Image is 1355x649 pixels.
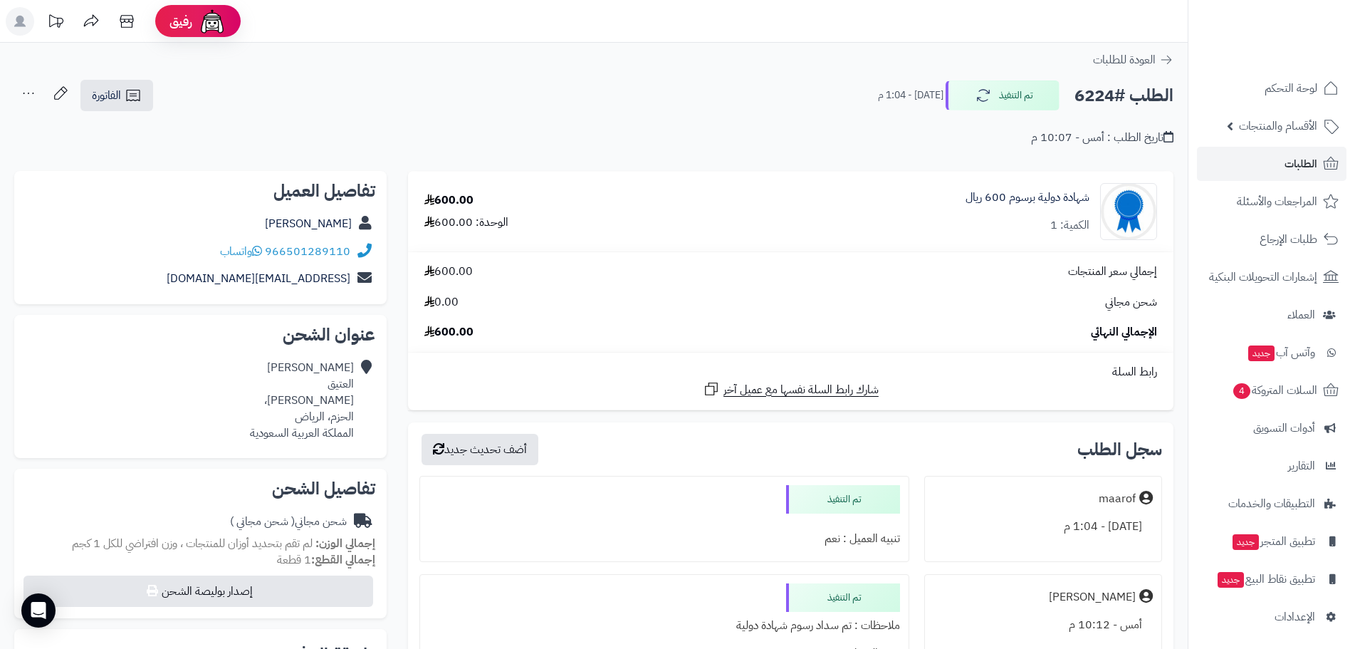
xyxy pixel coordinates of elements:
strong: إجمالي القطع: [311,551,375,568]
div: ملاحظات : تم سداد رسوم شهادة دولية [429,612,901,640]
span: إشعارات التحويلات البنكية [1209,267,1317,287]
span: السلات المتروكة [1232,380,1317,400]
span: الإجمالي النهائي [1091,324,1157,341]
span: التقارير [1288,456,1315,476]
span: رفيق [169,13,192,30]
span: وآتس آب [1247,343,1315,363]
small: [DATE] - 1:04 م [878,88,943,103]
a: التقارير [1197,449,1346,483]
div: الوحدة: 600.00 [424,214,508,231]
span: التطبيقات والخدمات [1228,494,1315,514]
a: [PERSON_NAME] [265,215,352,232]
div: [PERSON_NAME] [1049,589,1136,606]
a: واتساب [220,243,262,260]
strong: إجمالي الوزن: [315,535,375,552]
span: الأقسام والمنتجات [1239,116,1317,136]
span: 0.00 [424,294,459,311]
span: إجمالي سعر المنتجات [1068,264,1157,280]
a: لوحة التحكم [1197,71,1346,105]
small: 1 قطعة [277,551,375,568]
div: [DATE] - 1:04 م [933,513,1153,541]
span: جديد [1233,534,1259,550]
div: maarof [1099,491,1136,507]
img: ai-face.png [198,7,226,36]
h3: سجل الطلب [1077,441,1162,458]
span: تطبيق المتجر [1231,531,1315,551]
span: 600.00 [424,264,473,280]
span: لوحة التحكم [1265,78,1317,98]
a: شهادة دولية برسوم 600 ريال [966,189,1089,206]
button: أضف تحديث جديد [422,434,538,465]
h2: تفاصيل الشحن [26,480,375,497]
button: إصدار بوليصة الشحن [23,576,373,607]
div: أمس - 10:12 م [933,611,1153,639]
span: لم تقم بتحديد أوزان للمنتجات ، وزن افتراضي للكل 1 كجم [72,535,313,552]
a: العودة للطلبات [1093,51,1173,68]
a: التطبيقات والخدمات [1197,487,1346,521]
div: شحن مجاني [230,514,347,530]
span: العملاء [1287,305,1315,325]
a: أدوات التسويق [1197,411,1346,445]
h2: تفاصيل العميل [26,182,375,199]
h2: عنوان الشحن [26,326,375,343]
span: العودة للطلبات [1093,51,1156,68]
div: الكمية: 1 [1050,217,1089,234]
span: الطلبات [1285,154,1317,174]
a: [EMAIL_ADDRESS][DOMAIN_NAME] [167,270,350,287]
img: 1724324309-%D8%B4%D9%87%D8%A7%D8%AF%D8%A9-90x90.jpeg [1101,183,1156,240]
a: الفاتورة [80,80,153,111]
a: الإعدادات [1197,600,1346,634]
a: السلات المتروكة4 [1197,373,1346,407]
span: طلبات الإرجاع [1260,229,1317,249]
a: تطبيق نقاط البيعجديد [1197,562,1346,596]
a: تطبيق المتجرجديد [1197,524,1346,559]
span: أدوات التسويق [1253,418,1315,438]
span: جديد [1248,346,1275,361]
span: جديد [1218,572,1244,588]
span: الفاتورة [92,87,121,104]
div: رابط السلة [414,364,1168,380]
div: 600.00 [424,192,474,209]
a: تحديثات المنصة [38,7,73,39]
div: تاريخ الطلب : أمس - 10:07 م [1031,130,1173,146]
button: تم التنفيذ [946,81,1060,110]
div: Open Intercom Messenger [21,593,56,628]
a: المراجعات والأسئلة [1197,185,1346,219]
span: المراجعات والأسئلة [1237,192,1317,212]
a: وآتس آبجديد [1197,336,1346,370]
a: العملاء [1197,298,1346,332]
span: 600.00 [424,324,474,341]
span: ( شحن مجاني ) [230,513,295,530]
span: شحن مجاني [1105,294,1157,311]
a: الطلبات [1197,147,1346,181]
span: شارك رابط السلة نفسها مع عميل آخر [723,382,879,398]
h2: الطلب #6224 [1074,81,1173,110]
a: شارك رابط السلة نفسها مع عميل آخر [703,380,879,398]
span: تطبيق نقاط البيع [1216,569,1315,589]
a: إشعارات التحويلات البنكية [1197,260,1346,294]
span: الإعدادات [1275,607,1315,627]
a: 966501289110 [265,243,350,260]
div: تم التنفيذ [786,583,900,612]
a: طلبات الإرجاع [1197,222,1346,256]
span: 4 [1233,383,1250,399]
div: تم التنفيذ [786,485,900,514]
div: [PERSON_NAME] العتيق [PERSON_NAME]، الحزم، الرياض المملكة العربية السعودية [250,360,354,441]
div: تنبيه العميل : نعم [429,525,901,553]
